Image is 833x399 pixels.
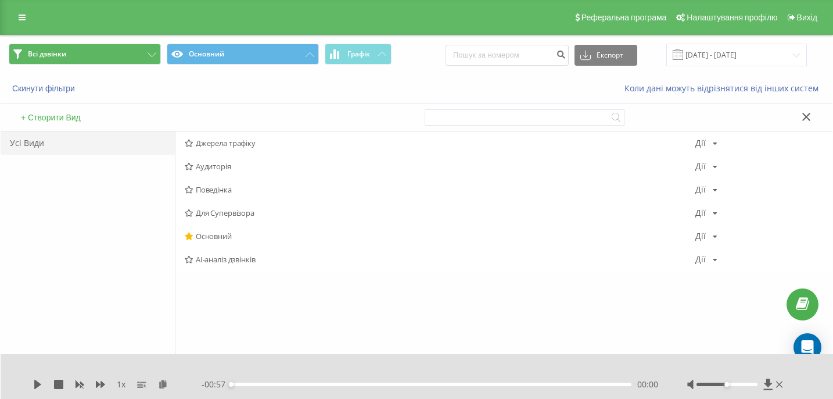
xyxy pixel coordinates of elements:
span: Для Супервізора [185,209,695,217]
div: Accessibility label [229,382,234,387]
button: Скинути фільтри [9,83,81,94]
input: Пошук за номером [446,45,569,66]
span: 00:00 [637,379,658,390]
span: Основний [185,232,695,240]
button: Закрити [798,112,815,124]
span: Реферальна програма [581,13,667,22]
button: Всі дзвінки [9,44,161,65]
div: Усі Види [1,131,175,155]
span: AI-аналіз дзвінків [185,255,695,263]
div: Дії [695,139,706,147]
button: + Створити Вид [17,112,84,123]
button: Експорт [575,45,637,66]
span: Всі дзвінки [28,49,66,59]
div: Дії [695,232,706,240]
div: Дії [695,162,706,170]
button: Основний [167,44,319,65]
span: 1 x [117,379,125,390]
span: Аудиторія [185,162,695,170]
button: Графік [325,44,392,65]
span: Джерела трафіку [185,139,695,147]
a: Коли дані можуть відрізнятися вiд інших систем [624,83,824,94]
div: Дії [695,255,706,263]
span: Вихід [797,13,817,22]
span: Графік [347,50,370,58]
div: Дії [695,186,706,194]
span: Поведінка [185,186,695,194]
div: Accessibility label [725,382,730,387]
span: Налаштування профілю [687,13,777,22]
div: Open Intercom Messenger [793,333,821,361]
div: Дії [695,209,706,217]
span: - 00:57 [202,379,231,390]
